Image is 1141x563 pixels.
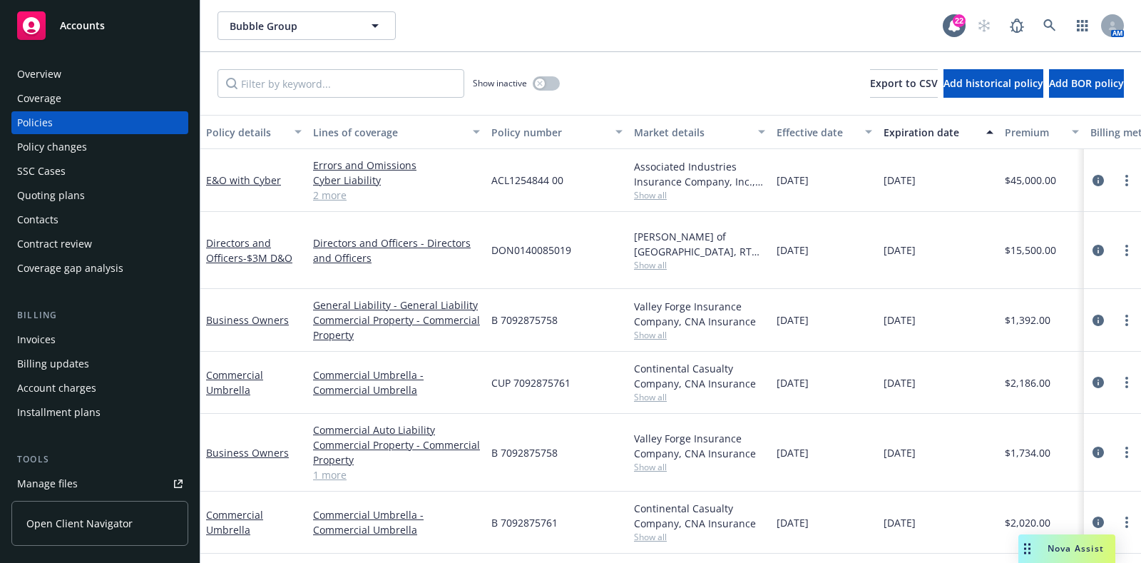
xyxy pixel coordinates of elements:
[1005,125,1063,140] div: Premium
[1005,173,1056,188] span: $45,000.00
[313,298,480,313] a: General Liability - General Liability
[884,313,916,328] span: [DATE]
[628,115,771,149] button: Market details
[218,69,464,98] input: Filter by keyword...
[206,313,289,327] a: Business Owners
[634,229,765,259] div: [PERSON_NAME] of [GEOGRAPHIC_DATA], RT Specialty Insurance Services, LLC (RSG Specialty, LLC)
[1005,445,1050,460] span: $1,734.00
[17,472,78,495] div: Manage files
[1090,444,1107,461] a: circleInformation
[491,515,558,530] span: B 7092875761
[17,233,92,255] div: Contract review
[1118,444,1135,461] a: more
[491,445,558,460] span: B 7092875758
[11,160,188,183] a: SSC Cases
[884,125,978,140] div: Expiration date
[313,235,480,265] a: Directors and Officers - Directors and Officers
[1118,312,1135,329] a: more
[17,160,66,183] div: SSC Cases
[17,63,61,86] div: Overview
[999,115,1085,149] button: Premium
[884,173,916,188] span: [DATE]
[943,76,1043,90] span: Add historical policy
[17,111,53,134] div: Policies
[634,159,765,189] div: Associated Industries Insurance Company, Inc., AmTrust Financial Services, Amwins
[953,14,966,27] div: 22
[943,69,1043,98] button: Add historical policy
[17,401,101,424] div: Installment plans
[11,233,188,255] a: Contract review
[313,507,480,537] a: Commercial Umbrella - Commercial Umbrella
[17,352,89,375] div: Billing updates
[1048,542,1104,554] span: Nova Assist
[1118,172,1135,189] a: more
[11,257,188,280] a: Coverage gap analysis
[1090,242,1107,259] a: circleInformation
[17,184,85,207] div: Quoting plans
[313,158,480,173] a: Errors and Omissions
[634,125,749,140] div: Market details
[11,377,188,400] a: Account charges
[1090,312,1107,329] a: circleInformation
[11,63,188,86] a: Overview
[777,173,809,188] span: [DATE]
[491,243,571,258] span: DON0140085019
[11,6,188,46] a: Accounts
[17,328,56,351] div: Invoices
[11,87,188,110] a: Coverage
[200,115,307,149] button: Policy details
[1118,514,1135,531] a: more
[313,367,480,397] a: Commercial Umbrella - Commercial Umbrella
[1090,172,1107,189] a: circleInformation
[17,87,61,110] div: Coverage
[307,115,486,149] button: Lines of coverage
[486,115,628,149] button: Policy number
[11,208,188,231] a: Contacts
[313,467,480,482] a: 1 more
[634,501,765,531] div: Continental Casualty Company, CNA Insurance
[634,299,765,329] div: Valley Forge Insurance Company, CNA Insurance
[11,352,188,375] a: Billing updates
[313,125,464,140] div: Lines of coverage
[206,236,292,265] a: Directors and Officers
[777,313,809,328] span: [DATE]
[26,516,133,531] span: Open Client Navigator
[777,125,856,140] div: Effective date
[884,445,916,460] span: [DATE]
[777,375,809,390] span: [DATE]
[884,375,916,390] span: [DATE]
[11,328,188,351] a: Invoices
[777,515,809,530] span: [DATE]
[1018,534,1036,563] div: Drag to move
[218,11,396,40] button: Bubble Group
[634,329,765,341] span: Show all
[634,391,765,403] span: Show all
[1035,11,1064,40] a: Search
[634,531,765,543] span: Show all
[634,259,765,271] span: Show all
[1005,313,1050,328] span: $1,392.00
[206,508,263,537] a: Commercial Umbrella
[206,125,286,140] div: Policy details
[634,189,765,201] span: Show all
[634,431,765,461] div: Valley Forge Insurance Company, CNA Insurance
[1068,11,1097,40] a: Switch app
[11,401,188,424] a: Installment plans
[17,377,96,400] div: Account charges
[491,125,607,140] div: Policy number
[878,115,999,149] button: Expiration date
[11,136,188,158] a: Policy changes
[206,446,289,460] a: Business Owners
[1118,374,1135,391] a: more
[1018,534,1115,563] button: Nova Assist
[870,69,938,98] button: Export to CSV
[771,115,878,149] button: Effective date
[60,20,105,31] span: Accounts
[1005,515,1050,530] span: $2,020.00
[1049,76,1124,90] span: Add BOR policy
[243,251,292,265] span: - $3M D&O
[313,173,480,188] a: Cyber Liability
[634,361,765,391] div: Continental Casualty Company, CNA Insurance
[1005,375,1050,390] span: $2,186.00
[313,313,480,343] a: Commercial Property - Commercial Property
